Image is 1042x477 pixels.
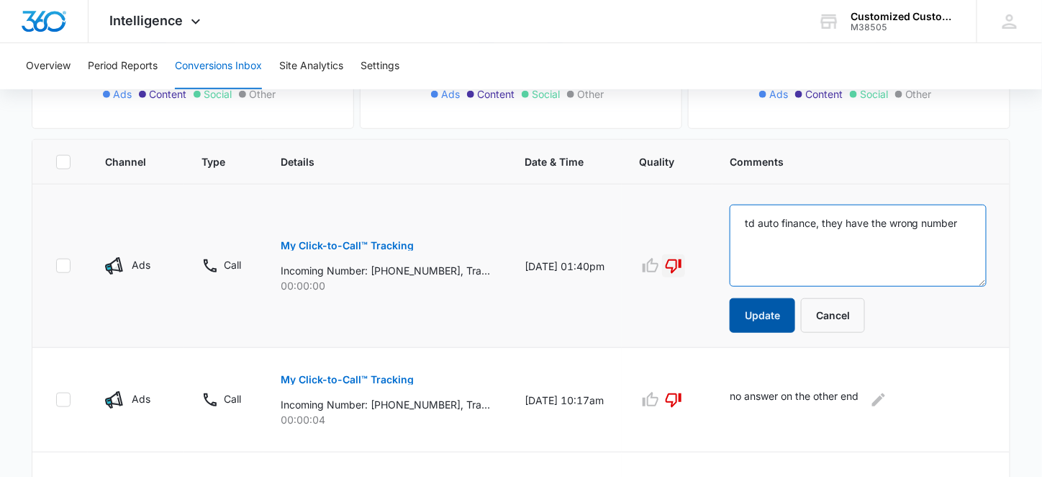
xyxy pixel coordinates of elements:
[801,298,865,333] button: Cancel
[441,86,460,102] span: Ads
[532,86,560,102] span: Social
[730,205,987,287] textarea: td auto finance, they have the wrong number
[851,22,956,32] div: account id
[730,388,858,411] p: no answer on the other end
[105,154,146,169] span: Channel
[281,397,490,412] p: Incoming Number: [PHONE_NUMBER], Tracking Number: [PHONE_NUMBER], Ring To: [PHONE_NUMBER], Caller...
[639,154,674,169] span: Quality
[361,43,399,89] button: Settings
[281,228,414,263] button: My Click-to-Call™ Tracking
[905,86,932,102] span: Other
[132,391,150,406] p: Ads
[867,388,890,411] button: Edit Comments
[224,391,241,406] p: Call
[88,43,158,89] button: Period Reports
[525,154,584,169] span: Date & Time
[477,86,515,102] span: Content
[730,298,795,333] button: Update
[860,86,888,102] span: Social
[113,86,132,102] span: Ads
[281,263,490,278] p: Incoming Number: [PHONE_NUMBER], Tracking Number: [PHONE_NUMBER], Ring To: [PHONE_NUMBER], Caller...
[730,154,966,169] span: Comments
[110,13,184,28] span: Intelligence
[281,154,469,169] span: Details
[281,278,490,293] p: 00:00:00
[279,43,343,89] button: Site Analytics
[132,257,150,272] p: Ads
[175,43,262,89] button: Conversions Inbox
[507,184,622,348] td: [DATE] 01:40pm
[507,348,622,453] td: [DATE] 10:17am
[249,86,276,102] span: Other
[805,86,843,102] span: Content
[149,86,186,102] span: Content
[204,86,232,102] span: Social
[577,86,604,102] span: Other
[281,362,414,397] button: My Click-to-Call™ Tracking
[281,412,490,427] p: 00:00:04
[281,375,414,385] p: My Click-to-Call™ Tracking
[281,241,414,251] p: My Click-to-Call™ Tracking
[224,257,241,272] p: Call
[26,43,71,89] button: Overview
[201,154,225,169] span: Type
[769,86,788,102] span: Ads
[851,11,956,22] div: account name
